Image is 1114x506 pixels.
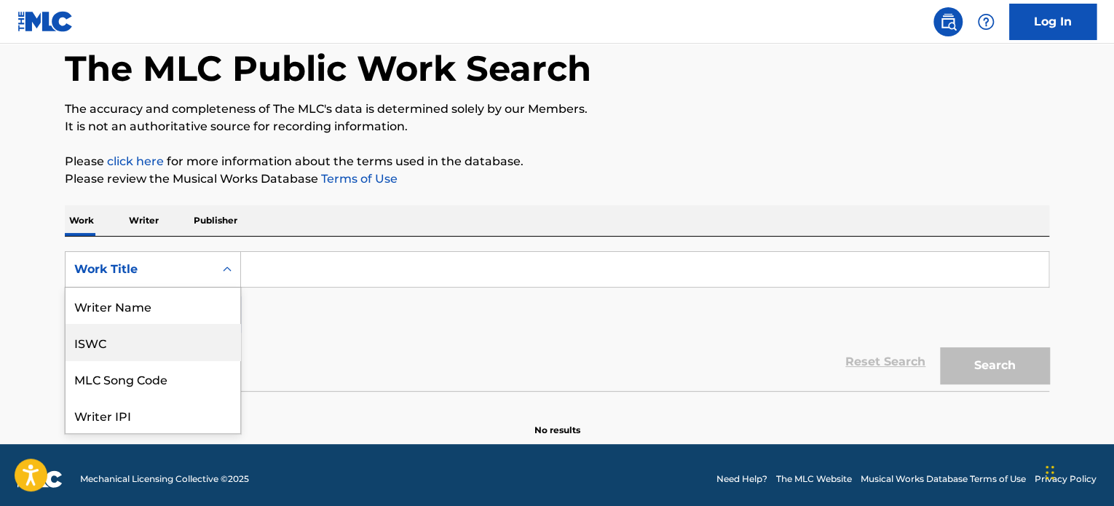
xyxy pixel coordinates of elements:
[80,473,249,486] span: Mechanical Licensing Collective © 2025
[1035,473,1097,486] a: Privacy Policy
[66,433,240,470] div: Publisher Name
[125,205,163,236] p: Writer
[65,170,1049,188] p: Please review the Musical Works Database
[17,11,74,32] img: MLC Logo
[65,205,98,236] p: Work
[716,473,767,486] a: Need Help?
[65,100,1049,118] p: The accuracy and completeness of The MLC's data is determined solely by our Members.
[776,473,852,486] a: The MLC Website
[1041,436,1114,506] iframe: Chat Widget
[107,154,164,168] a: click here
[971,7,1000,36] div: Help
[74,261,205,278] div: Work Title
[66,288,240,324] div: Writer Name
[65,251,1049,391] form: Search Form
[939,13,957,31] img: search
[189,205,242,236] p: Publisher
[1046,451,1054,494] div: Drag
[66,360,240,397] div: MLC Song Code
[1009,4,1097,40] a: Log In
[66,324,240,360] div: ISWC
[65,47,591,90] h1: The MLC Public Work Search
[933,7,963,36] a: Public Search
[861,473,1026,486] a: Musical Works Database Terms of Use
[65,118,1049,135] p: It is not an authoritative source for recording information.
[66,397,240,433] div: Writer IPI
[318,172,398,186] a: Terms of Use
[65,153,1049,170] p: Please for more information about the terms used in the database.
[534,406,580,437] p: No results
[977,13,995,31] img: help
